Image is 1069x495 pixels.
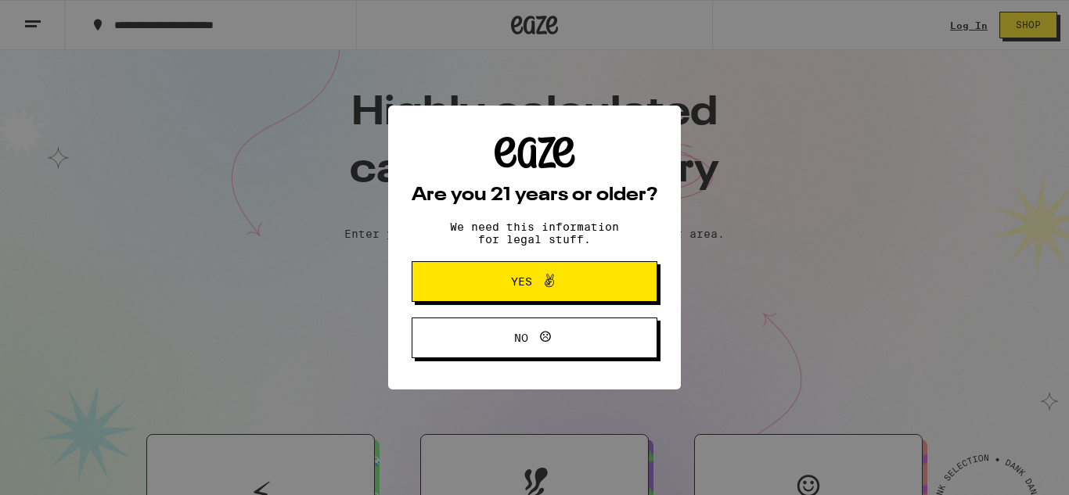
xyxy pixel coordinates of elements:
p: We need this information for legal stuff. [437,221,632,246]
button: No [412,317,657,358]
h2: Are you 21 years or older? [412,186,657,205]
span: Yes [511,276,532,287]
button: Yes [412,261,657,302]
span: No [514,332,528,343]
